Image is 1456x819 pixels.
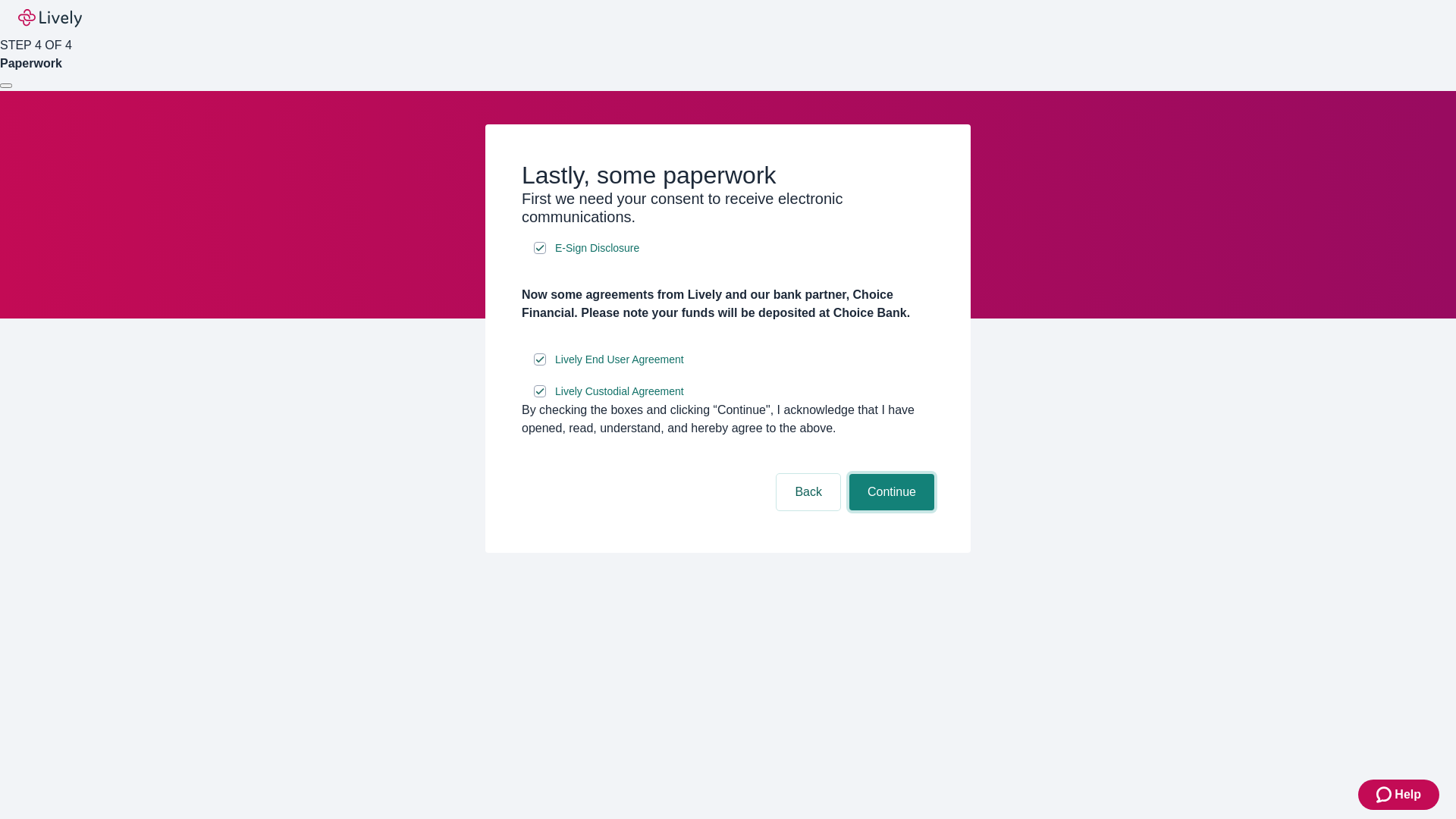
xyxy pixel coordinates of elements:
div: By checking the boxes and clicking “Continue", I acknowledge that I have opened, read, understand... [522,401,934,438]
a: e-sign disclosure document [552,350,687,369]
span: Lively End User Agreement [555,352,684,368]
span: Lively Custodial Agreement [555,384,684,400]
h3: First we need your consent to receive electronic communications. [522,190,934,226]
h2: Lastly, some paperwork [522,161,934,190]
a: e-sign disclosure document [552,239,642,258]
button: Back [777,474,840,510]
button: Zendesk support iconHelp [1358,780,1439,810]
a: e-sign disclosure document [552,382,687,401]
svg: Zendesk support icon [1376,786,1395,804]
span: E-Sign Disclosure [555,240,639,256]
h4: Now some agreements from Lively and our bank partner, Choice Financial. Please note your funds wi... [522,286,934,322]
button: Continue [849,474,934,510]
span: Help [1395,786,1421,804]
img: Lively [18,9,82,27]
